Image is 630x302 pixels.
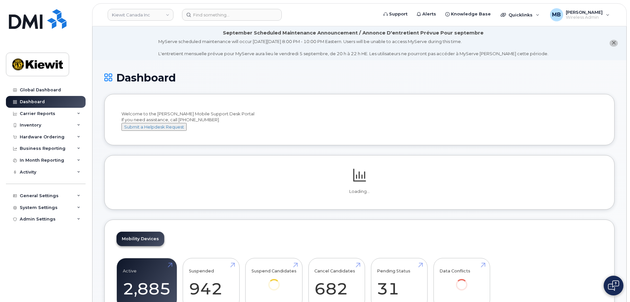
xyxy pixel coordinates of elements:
a: Submit a Helpdesk Request [121,124,187,129]
a: Suspend Candidates [251,262,297,300]
div: September Scheduled Maintenance Announcement / Annonce D'entretient Prévue Pour septembre [223,30,484,36]
button: Submit a Helpdesk Request [121,123,187,131]
div: MyServe scheduled maintenance will occur [DATE][DATE] 8:00 PM - 10:00 PM Eastern. Users will be u... [158,38,548,57]
p: Loading... [117,189,602,195]
a: Data Conflicts [439,262,484,300]
div: Welcome to the [PERSON_NAME] Mobile Support Desk Portal If you need assistance, call [PHONE_NUMBER]. [121,111,597,131]
h1: Dashboard [104,72,615,83]
img: Open chat [608,280,619,291]
button: close notification [610,40,618,47]
a: Mobility Devices [117,232,164,246]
